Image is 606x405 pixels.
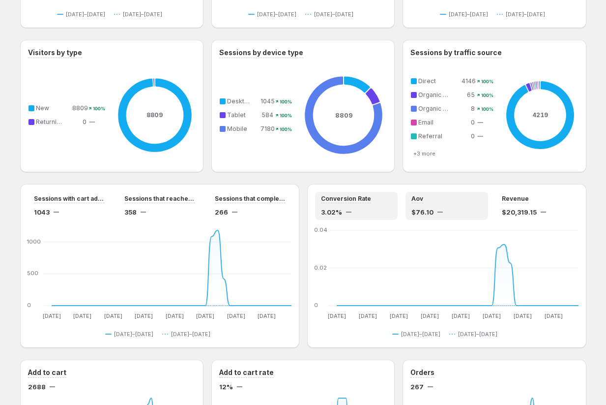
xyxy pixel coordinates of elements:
text: 0.04 [314,226,327,233]
span: 0 [471,119,475,126]
span: 267 [410,382,424,392]
text: [DATE] [135,312,153,319]
td: Mobile [225,124,260,134]
span: Sessions with cart additions [34,195,105,203]
td: Direct [416,76,461,87]
span: [DATE]–[DATE] [171,330,210,338]
button: [DATE]–[DATE] [114,8,166,20]
span: [DATE]–[DATE] [458,330,497,338]
span: Revenue [502,195,529,203]
span: Sessions that completed checkout [215,195,286,203]
span: [DATE]–[DATE] [114,330,153,338]
text: [DATE] [42,312,60,319]
text: 100% [481,106,493,112]
span: Referral [418,132,442,140]
td: Email [416,117,461,128]
span: Tablet [227,111,246,119]
td: Organic search [416,90,461,100]
text: 0 [314,302,318,309]
span: 1043 [34,207,50,217]
span: Aov [411,195,423,203]
span: 4146 [462,77,476,85]
td: Referral [416,131,461,142]
button: [DATE]–[DATE] [162,328,214,340]
span: Mobile [227,125,247,132]
span: [DATE]–[DATE] [66,10,105,18]
span: Desktop [227,97,252,105]
button: [DATE]–[DATE] [449,328,501,340]
button: +3 more [410,150,438,157]
span: 0 [471,132,475,140]
span: 8 [471,105,475,112]
text: 500 [27,270,38,277]
button: [DATE]–[DATE] [440,8,492,20]
span: 65 [467,91,475,98]
text: [DATE] [420,312,438,319]
button: [DATE]–[DATE] [248,8,300,20]
text: [DATE] [545,312,563,319]
span: 8809 [72,104,88,112]
text: [DATE] [514,312,532,319]
span: $20,319.15 [502,207,537,217]
span: 358 [124,207,137,217]
td: Tablet [225,110,260,121]
text: 100% [93,106,105,112]
text: 0 [27,302,31,309]
h3: Orders [410,368,434,377]
span: $76.10 [411,207,433,217]
h3: Visitors by type [28,48,82,58]
text: [DATE] [73,312,91,319]
span: 266 [215,207,228,217]
text: [DATE] [104,312,122,319]
text: [DATE] [227,312,245,319]
span: Organic search [418,91,463,98]
span: New [36,104,49,112]
text: 100% [481,79,493,85]
span: [DATE]–[DATE] [257,10,296,18]
h3: Sessions by device type [219,48,303,58]
span: Organic social [418,105,460,112]
span: [DATE]–[DATE] [314,10,353,18]
button: [DATE]–[DATE] [497,8,549,20]
button: [DATE]–[DATE] [305,8,357,20]
text: [DATE] [258,312,276,319]
span: Returning [36,118,64,125]
h3: Add to cart [28,368,66,377]
text: [DATE] [358,312,376,319]
span: 1045 [260,97,275,105]
text: [DATE] [482,312,500,319]
text: 1000 [27,238,41,245]
button: [DATE]–[DATE] [392,328,444,340]
text: [DATE] [451,312,469,319]
td: New [34,103,72,114]
text: [DATE] [196,312,214,319]
span: 12% [219,382,233,392]
text: [DATE] [327,312,346,319]
span: 584 [261,111,273,119]
text: [DATE] [165,312,183,319]
span: [DATE]–[DATE] [401,330,440,338]
span: Direct [418,77,436,85]
span: [DATE]–[DATE] [449,10,488,18]
h3: Add to cart rate [219,368,274,377]
span: Sessions that reached checkout [124,195,195,203]
button: [DATE]–[DATE] [57,8,109,20]
span: Email [418,119,433,126]
button: [DATE]–[DATE] [105,328,157,340]
text: 100% [280,113,292,119]
text: 0.02 [314,264,327,271]
span: 2688 [28,382,46,392]
text: [DATE] [389,312,407,319]
span: 0 [83,118,87,125]
text: 100% [280,99,292,105]
text: 100% [481,93,493,98]
h3: Sessions by traffic source [410,48,502,58]
span: 3.02% [321,207,342,217]
td: Desktop [225,96,260,107]
td: Organic social [416,103,461,114]
td: Returning [34,117,72,127]
span: Conversion Rate [321,195,371,203]
text: 100% [280,126,292,132]
span: 7180 [260,125,275,132]
span: [DATE]–[DATE] [506,10,545,18]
